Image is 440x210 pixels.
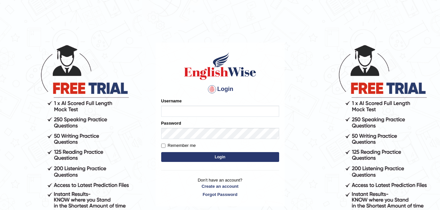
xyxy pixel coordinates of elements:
input: Remember me [161,144,165,148]
label: Password [161,120,181,126]
label: Username [161,98,182,104]
button: Login [161,152,279,162]
a: Create an account [161,183,279,189]
a: Forgot Password [161,191,279,198]
img: Logo of English Wise sign in for intelligent practice with AI [183,51,258,81]
h4: Login [161,84,279,95]
label: Remember me [161,142,196,149]
p: Don't have an account? [161,177,279,197]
